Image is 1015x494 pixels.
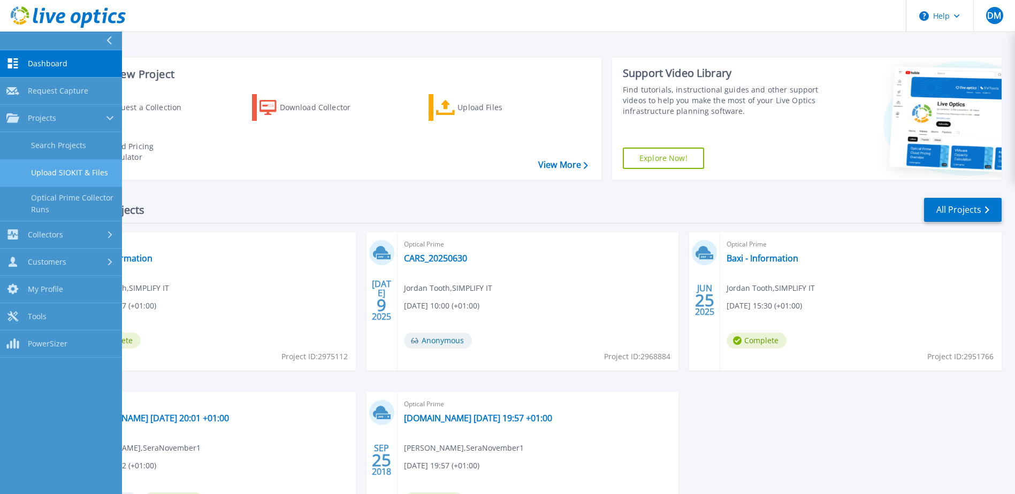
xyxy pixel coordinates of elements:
span: Complete [727,333,787,349]
div: SEP 2018 [371,441,392,480]
a: Baxi - Information [727,253,798,264]
div: Download Collector [280,97,365,118]
span: DM [987,11,1001,20]
span: Optical Prime [404,398,673,410]
span: Jordan Tooth , SIMPLIFY IT [404,282,492,294]
div: Support Video Library [623,66,821,80]
div: Request a Collection [106,97,192,118]
a: Explore Now! [623,148,704,169]
div: JUN 2025 [695,281,715,320]
a: Download Collector [252,94,371,121]
span: 25 [372,456,391,465]
span: Project ID: 2951766 [927,351,994,362]
div: Find tutorials, instructional guides and other support videos to help you make the most of your L... [623,84,821,117]
span: Jordan Tooth , SIMPLIFY IT [81,282,169,294]
a: View More [538,160,588,170]
span: Projects [28,113,56,123]
span: Request Capture [28,86,88,96]
h3: Start a New Project [76,68,587,80]
span: Optical Prime [81,238,349,250]
div: Upload Files [457,97,543,118]
a: [DOMAIN_NAME] [DATE] 19:57 +01:00 [404,413,552,423]
span: Collectors [28,230,63,240]
div: Cloud Pricing Calculator [105,141,190,163]
a: Upload Files [429,94,548,121]
a: CARS_20250630 [404,253,467,264]
span: [DATE] 15:30 (+01:00) [727,300,802,312]
span: Anonymous [404,333,472,349]
a: Cloud Pricing Calculator [76,138,195,165]
span: 9 [377,300,386,310]
span: Optical Prime [727,238,995,250]
span: Project ID: 2975112 [281,351,348,362]
span: Customers [28,257,66,267]
span: Tools [28,312,47,321]
span: 25 [695,296,714,305]
span: Optical Prime [404,238,673,250]
span: Dashboard [28,59,67,68]
div: [DATE] 2025 [371,281,392,320]
span: [PERSON_NAME] , SeraNovember1 [404,442,524,454]
span: Optical Prime [81,398,349,410]
span: [DATE] 10:00 (+01:00) [404,300,479,312]
span: PowerSizer [28,339,67,349]
span: Project ID: 2968884 [604,351,670,362]
span: [PERSON_NAME] , SeraNovember1 [81,442,201,454]
a: All Projects [924,198,1002,222]
span: My Profile [28,284,63,294]
a: [DOMAIN_NAME] [DATE] 20:01 +01:00 [81,413,229,423]
a: Request a Collection [76,94,195,121]
span: Jordan Tooth , SIMPLIFY IT [727,282,815,294]
span: [DATE] 19:57 (+01:00) [404,460,479,472]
